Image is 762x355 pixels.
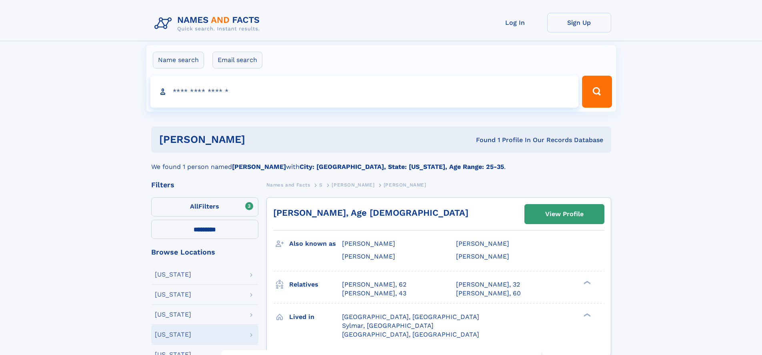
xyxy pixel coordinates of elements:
[273,208,468,218] a: [PERSON_NAME], Age [DEMOGRAPHIC_DATA]
[384,182,426,188] span: [PERSON_NAME]
[151,197,258,217] label: Filters
[232,163,286,170] b: [PERSON_NAME]
[155,291,191,298] div: [US_STATE]
[151,249,258,256] div: Browse Locations
[289,237,342,251] h3: Also known as
[342,240,395,247] span: [PERSON_NAME]
[545,205,584,223] div: View Profile
[547,13,611,32] a: Sign Up
[342,313,479,321] span: [GEOGRAPHIC_DATA], [GEOGRAPHIC_DATA]
[155,271,191,278] div: [US_STATE]
[155,331,191,338] div: [US_STATE]
[582,312,591,317] div: ❯
[360,136,603,144] div: Found 1 Profile In Our Records Database
[150,76,579,108] input: search input
[582,280,591,285] div: ❯
[483,13,547,32] a: Log In
[319,180,323,190] a: S
[151,13,266,34] img: Logo Names and Facts
[342,280,406,289] a: [PERSON_NAME], 62
[319,182,323,188] span: S
[289,310,342,324] h3: Lived in
[456,240,509,247] span: [PERSON_NAME]
[582,76,612,108] button: Search Button
[342,331,479,338] span: [GEOGRAPHIC_DATA], [GEOGRAPHIC_DATA]
[456,253,509,260] span: [PERSON_NAME]
[153,52,204,68] label: Name search
[266,180,310,190] a: Names and Facts
[190,203,198,210] span: All
[289,278,342,291] h3: Relatives
[342,289,406,298] a: [PERSON_NAME], 43
[342,322,434,329] span: Sylmar, [GEOGRAPHIC_DATA]
[456,289,521,298] a: [PERSON_NAME], 60
[155,311,191,318] div: [US_STATE]
[332,182,374,188] span: [PERSON_NAME]
[332,180,374,190] a: [PERSON_NAME]
[525,205,604,224] a: View Profile
[300,163,504,170] b: City: [GEOGRAPHIC_DATA], State: [US_STATE], Age Range: 25-35
[342,253,395,260] span: [PERSON_NAME]
[151,181,258,189] div: Filters
[159,134,361,144] h1: [PERSON_NAME]
[151,152,611,172] div: We found 1 person named with .
[456,280,520,289] a: [PERSON_NAME], 32
[212,52,262,68] label: Email search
